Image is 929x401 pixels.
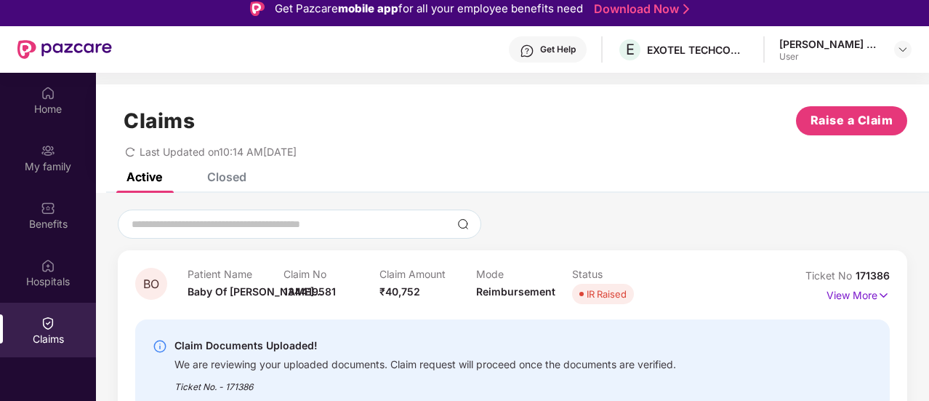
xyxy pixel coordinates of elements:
div: We are reviewing your uploaded documents. Claim request will proceed once the documents are verif... [174,354,676,371]
h1: Claims [124,108,195,133]
div: User [779,51,881,63]
img: svg+xml;base64,PHN2ZyB3aWR0aD0iMjAiIGhlaWdodD0iMjAiIHZpZXdCb3g9IjAgMCAyMCAyMCIgZmlsbD0ibm9uZSIgeG... [41,143,55,158]
div: Get Help [540,44,576,55]
div: Ticket No. - 171386 [174,371,676,394]
span: Reimbursement [476,285,555,298]
span: redo [125,146,135,158]
p: Claim No [283,268,379,280]
span: BO [143,278,159,290]
img: svg+xml;base64,PHN2ZyBpZD0iU2VhcmNoLTMyeDMyIiB4bWxucz0iaHR0cDovL3d3dy53My5vcmcvMjAwMC9zdmciIHdpZH... [457,218,469,230]
div: [PERSON_NAME] Sawant [779,37,881,51]
button: Raise a Claim [796,106,907,135]
span: ₹40,752 [379,285,420,298]
div: Active [126,170,162,184]
img: svg+xml;base64,PHN2ZyBpZD0iSW5mby0yMHgyMCIgeG1sbnM9Imh0dHA6Ly93d3cudzMub3JnLzIwMDAvc3ZnIiB3aWR0aD... [153,339,167,354]
img: svg+xml;base64,PHN2ZyB4bWxucz0iaHR0cDovL3d3dy53My5vcmcvMjAwMC9zdmciIHdpZHRoPSIxNyIgaGVpZ2h0PSIxNy... [877,287,890,303]
div: Closed [207,170,246,184]
span: 171386 [856,269,890,282]
img: svg+xml;base64,PHN2ZyBpZD0iRHJvcGRvd24tMzJ4MzIiIHhtbG5zPSJodHRwOi8vd3d3LnczLm9yZy8yMDAwL3N2ZyIgd2... [897,44,909,55]
img: svg+xml;base64,PHN2ZyBpZD0iSG9zcGl0YWxzIiB4bWxucz0iaHR0cDovL3d3dy53My5vcmcvMjAwMC9zdmciIHdpZHRoPS... [41,258,55,273]
div: EXOTEL TECHCOM PRIVATE LIMITED [647,43,749,57]
img: svg+xml;base64,PHN2ZyBpZD0iSGVscC0zMngzMiIgeG1sbnM9Imh0dHA6Ly93d3cudzMub3JnLzIwMDAvc3ZnIiB3aWR0aD... [520,44,534,58]
p: Status [572,268,668,280]
div: Claim Documents Uploaded! [174,337,676,354]
p: Mode [476,268,572,280]
img: svg+xml;base64,PHN2ZyBpZD0iQ2xhaW0iIHhtbG5zPSJodHRwOi8vd3d3LnczLm9yZy8yMDAwL3N2ZyIgd2lkdGg9IjIwIi... [41,316,55,330]
img: Stroke [683,1,689,17]
a: Download Now [594,1,685,17]
p: View More [827,284,890,303]
span: Last Updated on 10:14 AM[DATE] [140,146,297,158]
span: Ticket No [805,269,856,282]
p: Patient Name [188,268,283,280]
span: Baby Of [PERSON_NAME]... [188,285,323,298]
span: Raise a Claim [811,111,893,130]
strong: mobile app [338,1,398,15]
span: 134419581 [283,285,336,298]
img: svg+xml;base64,PHN2ZyBpZD0iSG9tZSIgeG1sbnM9Imh0dHA6Ly93d3cudzMub3JnLzIwMDAvc3ZnIiB3aWR0aD0iMjAiIG... [41,86,55,100]
p: Claim Amount [379,268,475,280]
img: svg+xml;base64,PHN2ZyBpZD0iQmVuZWZpdHMiIHhtbG5zPSJodHRwOi8vd3d3LnczLm9yZy8yMDAwL3N2ZyIgd2lkdGg9Ij... [41,201,55,215]
div: IR Raised [587,287,627,301]
img: Logo [250,1,265,16]
img: New Pazcare Logo [17,40,112,59]
span: E [626,41,635,58]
